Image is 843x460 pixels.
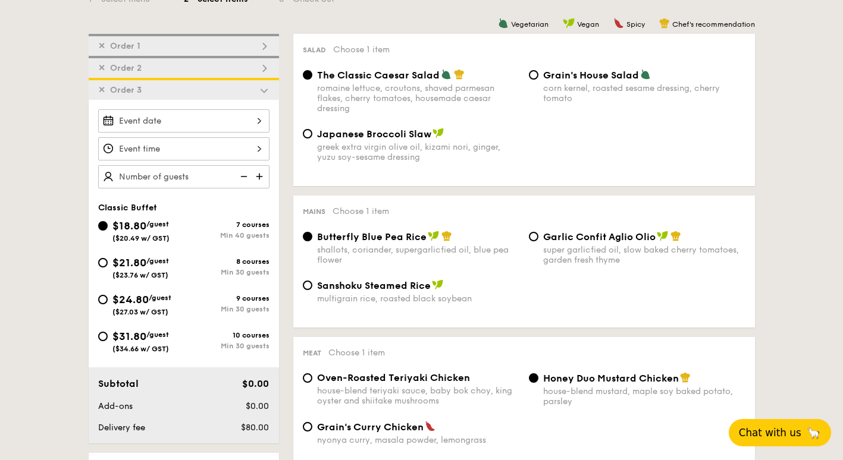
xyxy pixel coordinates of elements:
[184,231,269,240] div: Min 40 guests
[112,345,169,353] span: ($34.66 w/ GST)
[657,231,669,241] img: icon-vegan.f8ff3823.svg
[563,18,575,29] img: icon-vegan.f8ff3823.svg
[303,232,312,241] input: Butterfly Blue Pea Riceshallots, coriander, supergarlicfied oil, blue pea flower
[105,63,146,73] span: Order 2
[441,69,452,80] img: icon-vegetarian.fe4039eb.svg
[317,83,519,114] div: romaine lettuce, croutons, shaved parmesan flakes, cherry tomatoes, housemade caesar dressing
[112,271,168,279] span: ($23.76 w/ GST)
[317,421,424,433] span: Grain's Curry Chicken
[303,46,326,54] span: Salad
[303,129,312,138] input: Japanese Broccoli Slawgreek extra virgin olive oil, kizami nori, ginger, yuzu soy-sesame dressing
[146,257,169,265] span: /guest
[98,378,139,389] span: Subtotal
[317,70,440,81] span: The Classic Caesar Salad
[425,421,435,431] img: icon-spicy.37a8142b.svg
[433,128,444,138] img: icon-vegan.f8ff3823.svg
[670,231,681,241] img: icon-chef-hat.a58ddaea.svg
[317,245,519,265] div: shallots, coriander, supergarlicfied oil, blue pea flower
[303,281,312,290] input: Sanshoku Steamed Ricemultigrain rice, roasted black soybean
[242,378,269,389] span: $0.00
[543,231,656,242] span: Garlic Confit Aglio Olio
[317,386,519,406] div: house-blend teriyaki sauce, baby bok choy, king oyster and shiitake mushrooms
[303,422,312,431] input: Grain's Curry Chickennyonya curry, masala powder, lemongrass
[333,206,389,216] span: Choose 1 item
[317,372,470,383] span: Oven-Roasted Teriyaki Chicken
[303,373,312,383] input: Oven-Roasted Teriyaki Chickenhouse-blend teriyaki sauce, baby bok choy, king oyster and shiitake ...
[184,305,269,313] div: Min 30 guests
[303,349,321,357] span: Meat
[613,18,624,29] img: icon-spicy.37a8142b.svg
[241,423,269,433] span: $80.00
[432,279,444,290] img: icon-vegan.f8ff3823.svg
[112,293,149,306] span: $24.80
[98,41,105,51] span: ✕
[98,165,269,188] input: Number of guests
[529,373,538,383] input: Honey Duo Mustard Chickenhouse-blend mustard, maple soy baked potato, parsley
[672,20,755,29] span: Chef's recommendation
[98,423,145,433] span: Delivery fee
[98,203,157,213] span: Classic Buffet
[317,128,431,140] span: Japanese Broccoli Slaw
[184,294,269,303] div: 9 courses
[303,207,325,216] span: Mains
[112,219,146,232] span: $18.80
[333,45,390,55] span: Choose 1 item
[317,142,519,162] div: greek extra virgin olive oil, kizami nori, ginger, yuzu soy-sesame dressing
[543,70,639,81] span: Grain's House Salad
[441,231,452,241] img: icon-chef-hat.a58ddaea.svg
[529,232,538,241] input: Garlic Confit Aglio Oliosuper garlicfied oil, slow baked cherry tomatoes, garden fresh thyme
[259,41,269,52] img: icon-dropdown.fa26e9f9.svg
[184,257,269,266] div: 8 courses
[149,294,171,302] span: /guest
[543,373,679,384] span: Honey Duo Mustard Chicken
[317,231,427,242] span: Butterfly Blue Pea Rice
[454,69,465,80] img: icon-chef-hat.a58ddaea.svg
[529,70,538,80] input: Grain's House Saladcorn kernel, roasted sesame dressing, cherry tomato
[806,426,821,440] span: 🦙
[98,85,105,95] span: ✕
[577,20,599,29] span: Vegan
[98,295,108,304] input: $24.80/guest($27.03 w/ GST)9 coursesMin 30 guests
[146,330,169,339] span: /guest
[184,342,269,350] div: Min 30 guests
[112,256,146,269] span: $21.80
[428,231,440,241] img: icon-vegan.f8ff3823.svg
[98,109,269,133] input: Event date
[112,330,146,343] span: $31.80
[640,69,651,80] img: icon-vegetarian.fe4039eb.svg
[98,137,269,160] input: Event time
[511,20,549,29] span: Vegetarian
[317,294,519,304] div: multigrain rice, roasted black soybean
[543,386,745,407] div: house-blend mustard, maple soy baked potato, parsley
[105,85,146,95] span: Order 3
[146,220,169,228] span: /guest
[303,70,312,80] input: The Classic Caesar Saladromaine lettuce, croutons, shaved parmesan flakes, cherry tomatoes, house...
[259,85,269,96] img: icon-dropdown.fa26e9f9.svg
[328,348,385,358] span: Choose 1 item
[317,435,519,445] div: nyonya curry, masala powder, lemongrass
[184,220,269,229] div: 7 courses
[739,427,801,439] span: Chat with us
[112,234,170,242] span: ($20.49 w/ GST)
[252,165,269,188] img: icon-add.58712e84.svg
[234,165,252,188] img: icon-reduce.1d2dbef1.svg
[184,331,269,339] div: 10 courses
[246,401,269,411] span: $0.00
[98,332,108,341] input: $31.80/guest($34.66 w/ GST)10 coursesMin 30 guests
[105,41,145,51] span: Order 1
[543,83,745,103] div: corn kernel, roasted sesame dressing, cherry tomato
[98,258,108,267] input: $21.80/guest($23.76 w/ GST)8 coursesMin 30 guests
[259,63,269,74] img: icon-dropdown.fa26e9f9.svg
[729,419,831,446] button: Chat with us🦙
[98,63,105,73] span: ✕
[184,268,269,276] div: Min 30 guests
[680,372,691,383] img: icon-chef-hat.a58ddaea.svg
[98,221,108,231] input: $18.80/guest($20.49 w/ GST)7 coursesMin 40 guests
[543,245,745,265] div: super garlicfied oil, slow baked cherry tomatoes, garden fresh thyme
[112,308,168,316] span: ($27.03 w/ GST)
[626,20,645,29] span: Spicy
[498,18,509,29] img: icon-vegetarian.fe4039eb.svg
[98,401,133,411] span: Add-ons
[659,18,670,29] img: icon-chef-hat.a58ddaea.svg
[317,280,431,291] span: Sanshoku Steamed Rice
